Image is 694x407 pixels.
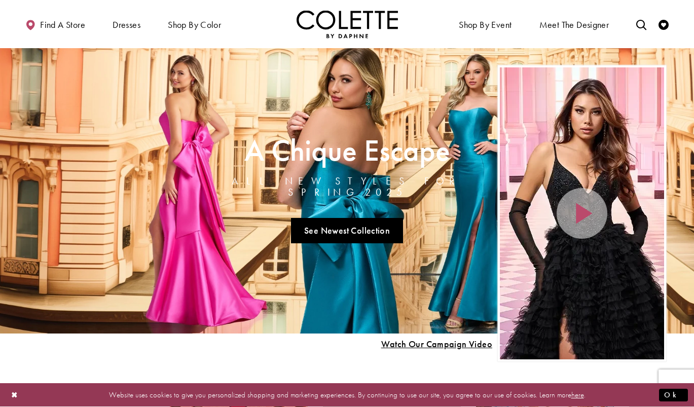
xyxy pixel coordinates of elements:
span: Shop By Event [456,10,514,38]
a: Check Wishlist [656,10,671,38]
a: here [571,390,584,400]
span: Dresses [110,10,143,38]
a: Meet the designer [537,10,612,38]
span: Shop by color [165,10,224,38]
p: Website uses cookies to give you personalized shopping and marketing experiences. By continuing t... [73,388,621,402]
span: Play Slide #15 Video [381,339,492,349]
span: Shop by color [168,20,221,30]
a: Visit Home Page [297,10,398,38]
a: See Newest Collection A Chique Escape All New Styles For Spring 2025 [291,218,404,243]
span: Find a store [40,20,85,30]
img: Colette by Daphne [297,10,398,38]
span: Meet the designer [539,20,609,30]
button: Submit Dialog [659,389,688,401]
ul: Slider Links [196,214,498,247]
span: Shop By Event [459,20,512,30]
a: Find a store [23,10,88,38]
span: Dresses [113,20,140,30]
a: Toggle search [634,10,649,38]
button: Close Dialog [6,386,23,404]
